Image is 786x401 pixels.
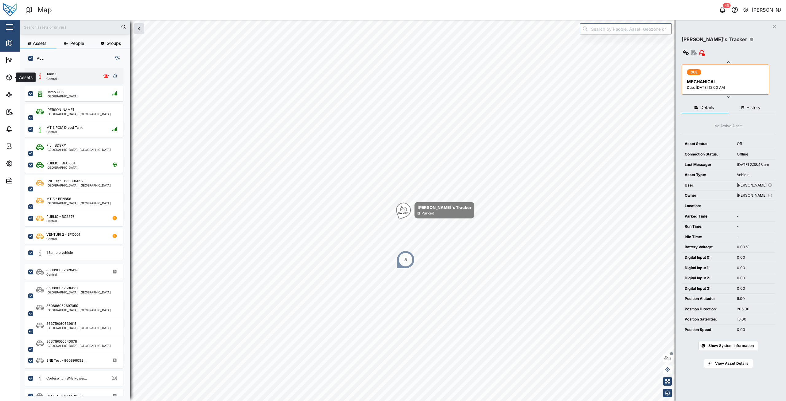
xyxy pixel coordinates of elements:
div: Digital Input 0: [685,255,731,261]
div: [PERSON_NAME] [46,107,74,112]
div: Due: [DATE] 12:00 AM [687,85,765,91]
div: 860896052628419 [46,268,78,273]
div: [PERSON_NAME] [737,193,772,199]
div: [PERSON_NAME]'s Tracker [682,36,747,43]
div: [GEOGRAPHIC_DATA], [GEOGRAPHIC_DATA] [46,309,111,312]
div: Location: [685,203,731,209]
canvas: Map [20,20,786,401]
div: Asset Type: [685,172,731,178]
div: Central [46,237,80,240]
div: Idle Time: [685,234,731,240]
div: PUBLIC - BGS376 [46,214,75,219]
div: Owner: [685,193,731,199]
div: [GEOGRAPHIC_DATA], [GEOGRAPHIC_DATA] [46,202,111,205]
span: People [70,41,84,45]
div: 49 [723,3,731,8]
div: - [737,214,772,219]
div: Admin [16,177,34,184]
div: Map marker [396,202,474,218]
div: [GEOGRAPHIC_DATA], [GEOGRAPHIC_DATA] [46,184,111,187]
div: BNE Test - 860896052... [46,358,86,363]
div: [GEOGRAPHIC_DATA], [GEOGRAPHIC_DATA] [46,112,111,116]
div: Offline [737,151,772,157]
div: Position Direction: [685,306,731,312]
div: Parked Time: [685,214,731,219]
div: Position Altitude: [685,296,731,302]
div: SW 205° [398,212,409,214]
img: Main Logo [3,3,17,17]
input: Search by People, Asset, Geozone or Place [580,23,672,34]
div: Asset Status: [685,141,731,147]
div: [GEOGRAPHIC_DATA], [GEOGRAPHIC_DATA] [46,148,111,151]
div: PUBLIC - BFC 001 [46,161,75,166]
div: Central [46,219,75,222]
div: 0.00 [737,286,772,292]
div: Tank 1 [46,72,56,77]
div: Map [37,5,52,15]
div: 1 Sample vehicle [46,250,73,255]
div: Connection Status: [685,151,731,157]
div: [PERSON_NAME]'s Tracker [418,204,471,210]
span: Assets [33,41,46,45]
div: - [737,234,772,240]
div: Tasks [16,143,33,150]
div: Digital Input 2: [685,275,731,281]
div: Digital Input 1: [685,265,731,271]
div: [GEOGRAPHIC_DATA] [46,95,78,98]
div: 860896052697059 [46,303,78,309]
div: 863719060539815 [46,321,76,326]
div: [PERSON_NAME] [752,6,781,14]
div: Battery Voltage: [685,244,731,250]
label: ALL [33,56,44,61]
div: User: [685,183,731,188]
a: View Asset Details [704,359,753,368]
div: Central [46,130,83,133]
div: - [737,224,772,230]
div: Map [16,40,30,46]
div: PIL - BDS771 [46,143,66,148]
div: Digital Input 3: [685,286,731,292]
div: 0.00 V [737,244,772,250]
button: [PERSON_NAME] [743,6,781,14]
div: MTIS POM Diesel Tank [46,125,83,130]
div: Last Message: [685,162,731,168]
div: Off [737,141,772,147]
div: Dashboard [16,57,44,64]
span: History [746,105,761,110]
div: 863719060540078 [46,339,77,344]
div: [GEOGRAPHIC_DATA] [46,166,78,169]
div: Parked [422,210,434,216]
div: 0.00 [737,255,772,261]
div: Map marker [396,250,415,269]
div: Assets [16,74,35,81]
span: Details [700,105,714,110]
div: Codeswitch BNE Power... [46,376,87,381]
span: Groups [107,41,121,45]
div: [GEOGRAPHIC_DATA], [GEOGRAPHIC_DATA] [46,344,111,347]
div: 9.00 [737,296,772,302]
div: 205.00 [737,306,772,312]
div: Central [46,77,57,80]
div: MECHANICAL [687,78,765,85]
div: Position Speed: [685,327,731,333]
div: grid [25,66,130,396]
div: [GEOGRAPHIC_DATA], [GEOGRAPHIC_DATA] [46,326,111,329]
div: Reports [16,108,37,115]
div: Vehicle [737,172,772,178]
div: 5 [404,256,407,263]
div: [PERSON_NAME] [737,183,772,188]
button: Show System Information [698,341,758,350]
div: Position Satellites: [685,316,731,322]
div: 18.00 [737,316,772,322]
div: [GEOGRAPHIC_DATA], [GEOGRAPHIC_DATA] [46,291,111,294]
div: 860896052696887 [46,285,78,291]
div: DELETE THIS MTIS - B... [46,394,85,399]
div: Central [46,273,78,276]
div: Demo UPS [46,89,64,95]
div: Sites [16,91,31,98]
div: BNE Test - 860896052... [46,179,86,184]
div: 0.00 [737,265,772,271]
span: DUE [691,69,698,75]
div: Alarms [16,126,35,132]
div: No Active Alarm [714,123,743,129]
